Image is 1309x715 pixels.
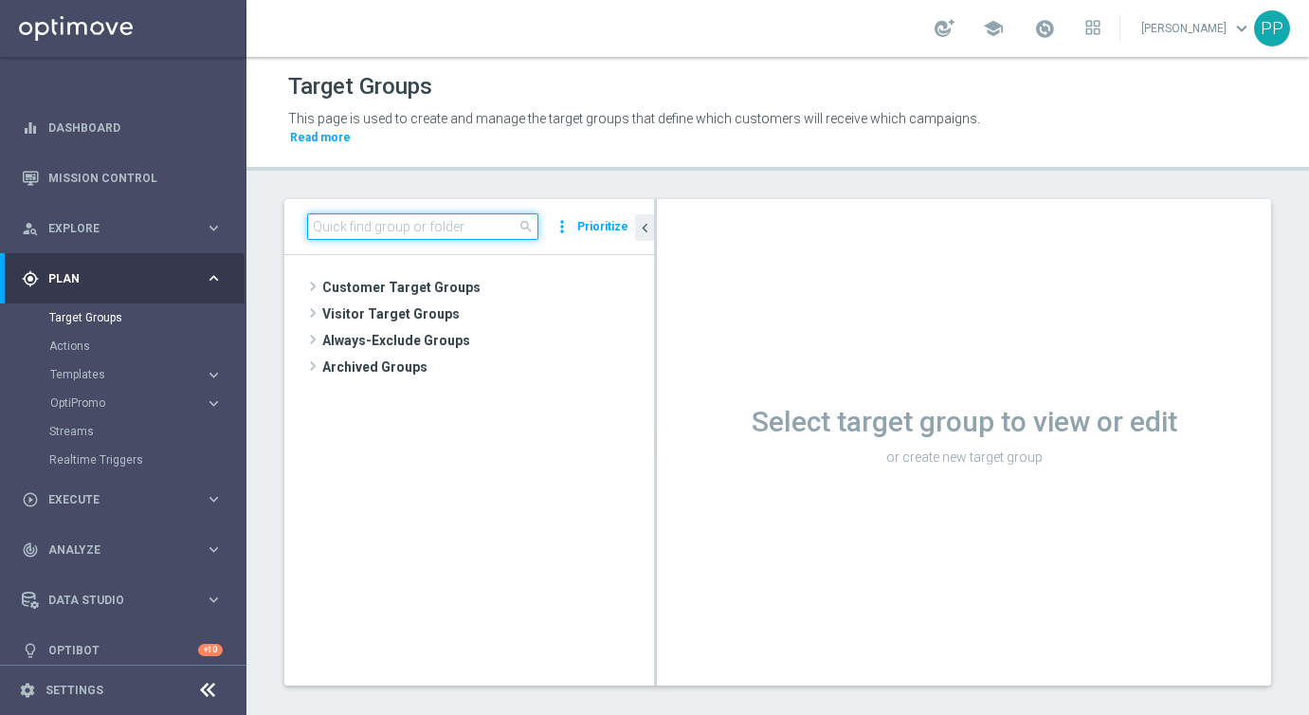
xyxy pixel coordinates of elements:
i: keyboard_arrow_right [205,219,223,237]
a: Target Groups [49,310,197,325]
span: Execute [48,494,205,505]
button: Mission Control [21,171,224,186]
div: PP [1254,10,1290,46]
button: chevron_left [635,214,654,241]
button: lightbulb Optibot +10 [21,643,224,658]
i: keyboard_arrow_right [205,490,223,508]
a: Mission Control [48,153,223,203]
div: +10 [198,644,223,656]
div: Execute [22,491,205,508]
i: track_changes [22,541,39,559]
i: keyboard_arrow_right [205,591,223,609]
a: Settings [45,685,103,696]
span: Explore [48,223,205,234]
div: Explore [22,220,205,237]
button: Templates keyboard_arrow_right [49,367,224,382]
span: search [518,219,534,234]
button: play_circle_outline Execute keyboard_arrow_right [21,492,224,507]
span: school [983,18,1004,39]
button: OptiPromo keyboard_arrow_right [49,395,224,411]
span: Customer Target Groups [322,274,654,301]
div: OptiPromo [50,397,205,409]
div: Optibot [22,625,223,675]
i: keyboard_arrow_right [205,394,223,412]
a: Streams [49,424,197,439]
div: Data Studio [22,592,205,609]
i: keyboard_arrow_right [205,541,223,559]
span: Archived Groups [322,354,654,380]
i: more_vert [553,213,572,240]
a: Optibot [48,625,198,675]
div: Target Groups [49,303,245,332]
a: Actions [49,339,197,354]
span: Data Studio [48,595,205,606]
button: Prioritize [574,214,631,240]
div: Plan [22,270,205,287]
div: Streams [49,417,245,446]
span: Analyze [48,544,205,556]
div: Actions [49,332,245,360]
button: person_search Explore keyboard_arrow_right [21,221,224,236]
i: keyboard_arrow_right [205,366,223,384]
h1: Target Groups [288,73,432,101]
div: Mission Control [22,153,223,203]
i: settings [19,682,36,699]
a: [PERSON_NAME]keyboard_arrow_down [1139,14,1254,43]
div: OptiPromo [49,389,245,417]
button: equalizer Dashboard [21,120,224,136]
div: Templates [49,360,245,389]
span: Plan [48,273,205,284]
div: Analyze [22,541,205,559]
i: equalizer [22,119,39,137]
i: chevron_left [636,219,654,237]
div: Templates [50,369,205,380]
button: Read more [288,127,353,148]
a: Realtime Triggers [49,452,197,467]
h1: Select target group to view or edit [657,405,1271,439]
div: Realtime Triggers [49,446,245,474]
button: Data Studio keyboard_arrow_right [21,593,224,608]
span: Visitor Target Groups [322,301,654,327]
span: keyboard_arrow_down [1231,18,1252,39]
i: keyboard_arrow_right [205,269,223,287]
span: OptiPromo [50,397,186,409]
button: gps_fixed Plan keyboard_arrow_right [21,271,224,286]
span: Templates [50,369,186,380]
a: Dashboard [48,102,223,153]
div: Dashboard [22,102,223,153]
button: track_changes Analyze keyboard_arrow_right [21,542,224,558]
input: Quick find group or folder [307,213,538,240]
p: or create new target group [657,449,1271,466]
i: lightbulb [22,642,39,659]
span: This page is used to create and manage the target groups that define which customers will receive... [288,111,980,126]
span: Always-Exclude Groups [322,327,654,354]
i: play_circle_outline [22,491,39,508]
i: person_search [22,220,39,237]
i: gps_fixed [22,270,39,287]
